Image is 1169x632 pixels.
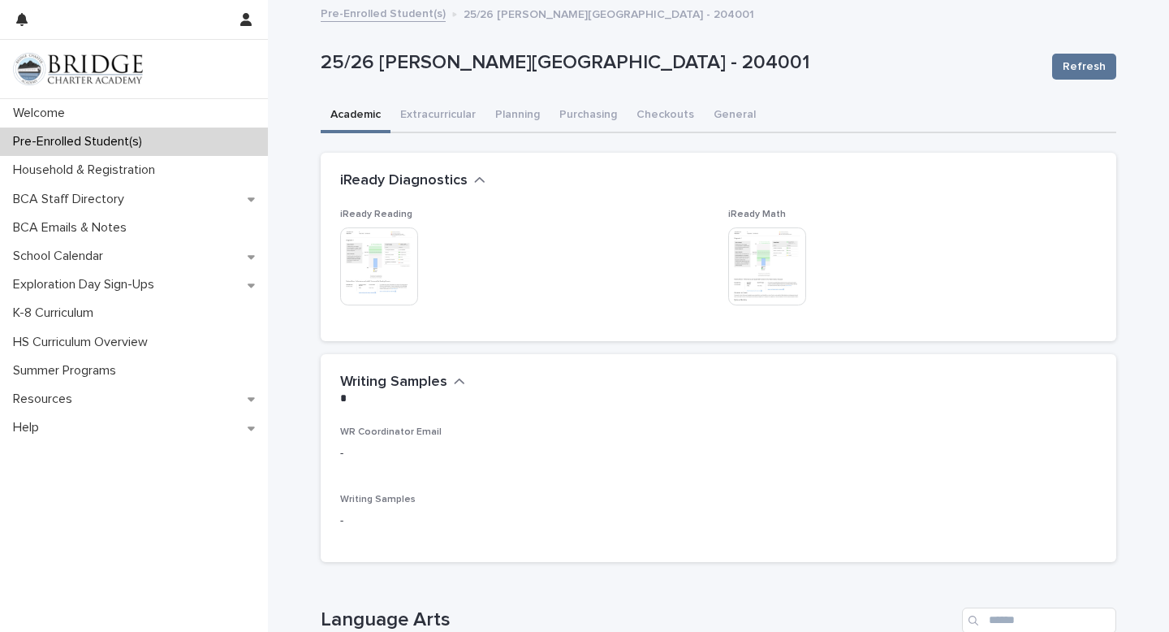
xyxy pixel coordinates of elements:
[6,134,155,149] p: Pre-Enrolled Student(s)
[340,374,447,392] h2: Writing Samples
[6,249,116,264] p: School Calendar
[340,374,465,392] button: Writing Samples
[485,99,550,133] button: Planning
[6,305,106,321] p: K-8 Curriculum
[6,106,78,121] p: Welcome
[6,335,161,350] p: HS Curriculum Overview
[340,172,468,190] h2: iReady Diagnostics
[6,277,167,292] p: Exploration Day Sign-Ups
[6,420,52,435] p: Help
[6,192,137,207] p: BCA Staff Directory
[6,220,140,236] p: BCA Emails & Notes
[340,172,485,190] button: iReady Diagnostics
[6,162,168,178] p: Household & Registration
[6,363,129,379] p: Summer Programs
[340,495,416,504] span: Writing Samples
[321,99,390,133] button: Academic
[321,51,1039,75] p: 25/26 [PERSON_NAME][GEOGRAPHIC_DATA] - 204001
[321,608,955,632] h1: Language Arts
[340,445,1097,462] p: -
[627,99,704,133] button: Checkouts
[321,3,446,22] a: Pre-Enrolled Student(s)
[704,99,766,133] button: General
[550,99,627,133] button: Purchasing
[6,392,85,407] p: Resources
[340,210,412,219] span: iReady Reading
[1052,54,1116,80] button: Refresh
[340,427,442,437] span: WR Coordinator Email
[1063,58,1106,75] span: Refresh
[464,4,754,22] p: 25/26 [PERSON_NAME][GEOGRAPHIC_DATA] - 204001
[13,53,143,85] img: V1C1m3IdTEidaUdm9Hs0
[390,99,485,133] button: Extracurricular
[728,210,786,219] span: iReady Math
[340,513,1097,530] p: -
